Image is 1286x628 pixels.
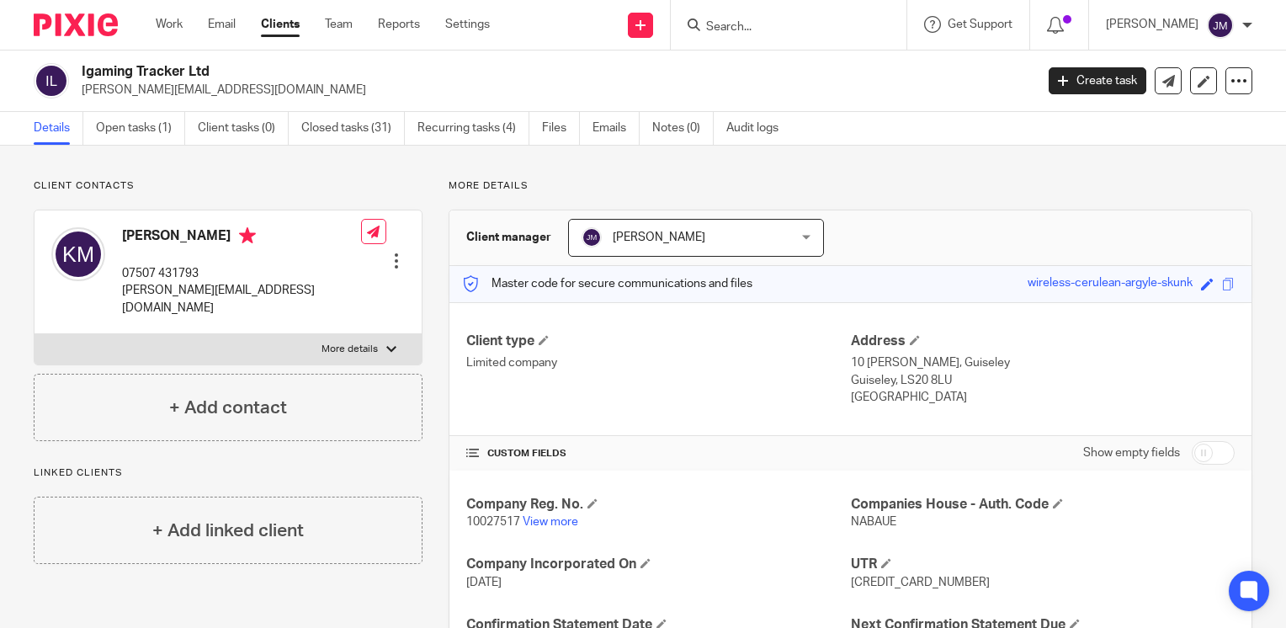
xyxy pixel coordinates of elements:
[466,229,551,246] h3: Client manager
[726,112,791,145] a: Audit logs
[378,16,420,33] a: Reports
[652,112,714,145] a: Notes (0)
[82,82,1023,98] p: [PERSON_NAME][EMAIL_ADDRESS][DOMAIN_NAME]
[34,13,118,36] img: Pixie
[261,16,300,33] a: Clients
[445,16,490,33] a: Settings
[466,556,850,573] h4: Company Incorporated On
[542,112,580,145] a: Files
[851,516,896,528] span: NABAUE
[34,466,422,480] p: Linked clients
[1083,444,1180,461] label: Show empty fields
[613,232,705,243] span: [PERSON_NAME]
[851,333,1235,350] h4: Address
[582,227,602,247] img: svg%3E
[466,496,850,514] h4: Company Reg. No.
[466,447,850,460] h4: CUSTOM FIELDS
[198,112,289,145] a: Client tasks (0)
[321,343,378,356] p: More details
[417,112,529,145] a: Recurring tasks (4)
[34,63,69,98] img: svg%3E
[466,333,850,350] h4: Client type
[169,395,287,421] h4: + Add contact
[122,265,361,282] p: 07507 431793
[449,179,1252,193] p: More details
[523,516,578,528] a: View more
[704,20,856,35] input: Search
[1028,274,1193,294] div: wireless-cerulean-argyle-skunk
[51,227,105,281] img: svg%3E
[301,112,405,145] a: Closed tasks (31)
[851,354,1235,371] p: 10 [PERSON_NAME], Guiseley
[152,518,304,544] h4: + Add linked client
[208,16,236,33] a: Email
[851,577,990,588] span: [CREDIT_CARD_NUMBER]
[122,227,361,248] h4: [PERSON_NAME]
[82,63,835,81] h2: Igaming Tracker Ltd
[851,496,1235,514] h4: Companies House - Auth. Code
[122,282,361,317] p: [PERSON_NAME][EMAIL_ADDRESS][DOMAIN_NAME]
[34,179,422,193] p: Client contacts
[325,16,353,33] a: Team
[96,112,185,145] a: Open tasks (1)
[466,354,850,371] p: Limited company
[1106,16,1198,33] p: [PERSON_NAME]
[239,227,256,244] i: Primary
[156,16,183,33] a: Work
[466,577,502,588] span: [DATE]
[851,556,1235,573] h4: UTR
[593,112,640,145] a: Emails
[851,389,1235,406] p: [GEOGRAPHIC_DATA]
[948,19,1012,30] span: Get Support
[34,112,83,145] a: Details
[462,275,752,292] p: Master code for secure communications and files
[851,372,1235,389] p: Guiseley, LS20 8LU
[1049,67,1146,94] a: Create task
[466,516,520,528] span: 10027517
[1207,12,1234,39] img: svg%3E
